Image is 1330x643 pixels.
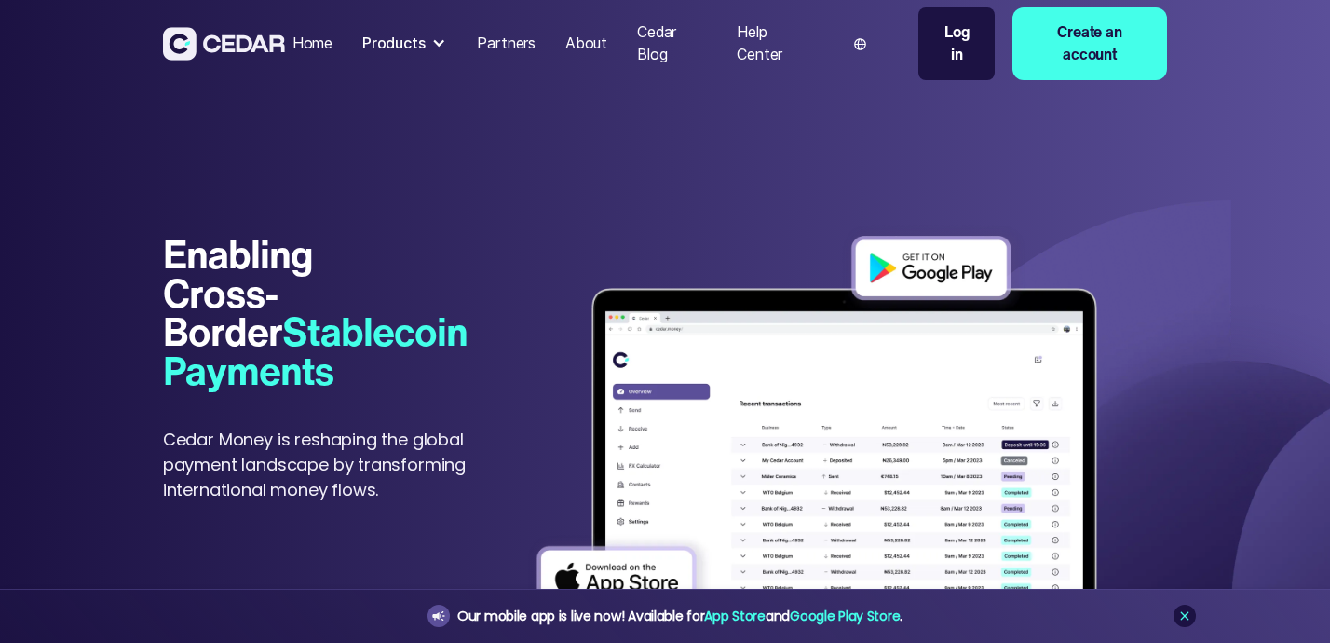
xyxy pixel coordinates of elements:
div: About [565,33,607,55]
a: Partners [469,23,543,64]
span: Stablecoin Payments [163,303,468,399]
div: Products [362,33,426,55]
a: Cedar Blog [630,12,714,75]
a: Google Play Store [790,607,900,625]
img: announcement [431,609,446,623]
h1: Enabling Cross-Border [163,235,378,390]
div: Help Center [737,21,813,66]
div: Our mobile app is live now! Available for and . [457,605,902,628]
div: Home [292,33,332,55]
a: Log in [918,7,994,80]
div: Partners [477,33,536,55]
div: Products [355,25,455,62]
a: Create an account [1012,7,1167,80]
a: Help Center [729,12,821,75]
img: world icon [854,38,866,50]
a: About [558,23,615,64]
a: App Store [704,607,765,625]
a: Home [285,23,340,64]
div: Log in [937,21,975,66]
div: Cedar Blog [637,21,707,66]
p: Cedar Money is reshaping the global payment landscape by transforming international money flows. [163,427,522,502]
